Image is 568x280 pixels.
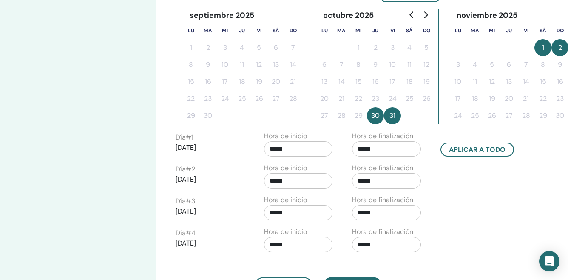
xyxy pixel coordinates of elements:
button: 6 [316,56,333,73]
p: [DATE] [176,206,244,217]
th: lunes [316,22,333,39]
div: septiembre 2025 [182,9,261,22]
button: 28 [517,107,534,124]
div: noviembre 2025 [449,9,524,22]
button: 14 [284,56,301,73]
button: 22 [534,90,551,107]
label: Hora de inicio [264,227,307,237]
button: 18 [466,90,483,107]
button: 9 [199,56,216,73]
th: domingo [284,22,301,39]
button: 20 [267,73,284,90]
th: lunes [182,22,199,39]
button: 12 [483,73,500,90]
button: 21 [333,90,350,107]
button: 24 [449,107,466,124]
label: Hora de inicio [264,163,307,173]
button: 7 [284,39,301,56]
th: martes [466,22,483,39]
button: 3 [216,39,233,56]
button: 15 [182,73,199,90]
button: 26 [250,90,267,107]
th: miércoles [216,22,233,39]
th: domingo [418,22,435,39]
th: miércoles [483,22,500,39]
button: 5 [250,39,267,56]
button: 25 [466,107,483,124]
button: 2 [367,39,384,56]
th: martes [333,22,350,39]
button: 23 [199,90,216,107]
button: 27 [316,107,333,124]
th: viernes [250,22,267,39]
th: jueves [500,22,517,39]
label: Hora de inicio [264,131,307,141]
button: 10 [384,56,401,73]
button: 22 [350,90,367,107]
button: 17 [216,73,233,90]
button: 11 [466,73,483,90]
button: 1 [182,39,199,56]
button: 11 [401,56,418,73]
button: 1 [534,39,551,56]
button: 21 [517,90,534,107]
label: Hora de finalización [352,227,413,237]
button: 8 [182,56,199,73]
button: 16 [199,73,216,90]
button: 25 [401,90,418,107]
th: sábado [267,22,284,39]
button: 14 [517,73,534,90]
button: 4 [466,56,483,73]
button: 28 [333,107,350,124]
button: 15 [350,73,367,90]
button: 14 [333,73,350,90]
button: 24 [384,90,401,107]
button: 13 [500,73,517,90]
label: Hora de finalización [352,195,413,205]
button: 3 [384,39,401,56]
button: 20 [500,90,517,107]
button: 28 [284,90,301,107]
label: Hora de finalización [352,163,413,173]
button: 4 [233,39,250,56]
button: 11 [233,56,250,73]
label: Día # 4 [176,228,196,238]
button: 7 [333,56,350,73]
button: 23 [367,90,384,107]
th: sábado [401,22,418,39]
th: martes [199,22,216,39]
button: 17 [449,90,466,107]
label: Hora de finalización [352,131,413,141]
p: [DATE] [176,174,244,185]
button: 19 [483,90,500,107]
button: 26 [483,107,500,124]
button: 19 [250,73,267,90]
button: 10 [449,73,466,90]
label: Día # 3 [176,196,195,206]
button: 7 [517,56,534,73]
button: 18 [401,73,418,90]
p: [DATE] [176,238,244,249]
th: jueves [367,22,384,39]
th: viernes [384,22,401,39]
button: 29 [534,107,551,124]
th: sábado [534,22,551,39]
button: 29 [350,107,367,124]
button: 5 [418,39,435,56]
button: 12 [250,56,267,73]
button: 31 [384,107,401,124]
button: 17 [384,73,401,90]
button: 29 [182,107,199,124]
div: octubre 2025 [316,9,381,22]
button: Aplicar a todo [440,143,514,157]
button: 12 [418,56,435,73]
button: 5 [483,56,500,73]
button: 8 [350,56,367,73]
button: 21 [284,73,301,90]
button: 30 [367,107,384,124]
button: 20 [316,90,333,107]
button: Go to previous month [405,6,419,23]
button: 6 [267,39,284,56]
button: 26 [418,90,435,107]
p: [DATE] [176,143,244,153]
